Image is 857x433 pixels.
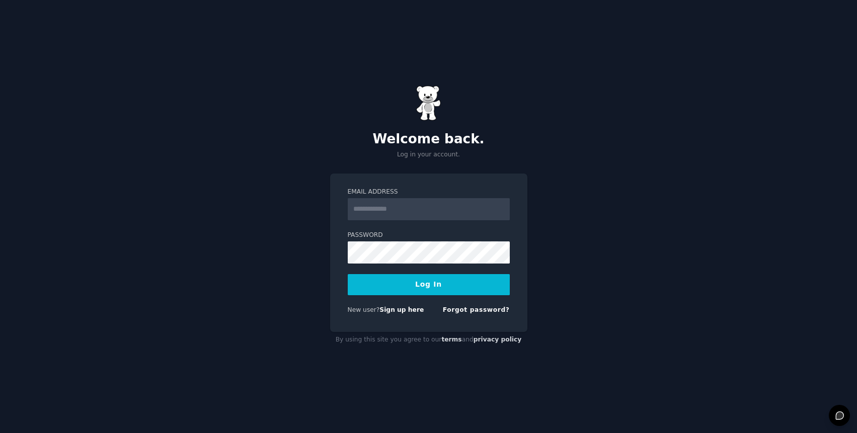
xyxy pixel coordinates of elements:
[443,306,510,313] a: Forgot password?
[330,332,527,348] div: By using this site you agree to our and
[348,274,510,295] button: Log In
[474,336,522,343] a: privacy policy
[441,336,461,343] a: terms
[379,306,424,313] a: Sign up here
[330,150,527,159] p: Log in your account.
[348,306,380,313] span: New user?
[330,131,527,147] h2: Welcome back.
[348,231,510,240] label: Password
[416,85,441,121] img: Gummy Bear
[348,188,510,197] label: Email Address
